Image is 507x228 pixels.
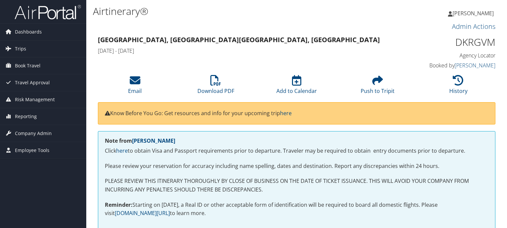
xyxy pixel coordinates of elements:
h4: Agency Locator [403,52,495,59]
span: Risk Management [15,91,55,108]
a: [PERSON_NAME] [448,3,500,23]
strong: Note from [105,137,175,144]
p: PLEASE REVIEW THIS ITINERARY THOROUGHLY BY CLOSE OF BUSINESS ON THE DATE OF TICKET ISSUANCE. THIS... [105,177,488,194]
a: here [280,110,292,117]
a: Push to Tripit [361,79,395,95]
a: [PERSON_NAME] [455,62,495,69]
a: [PERSON_NAME] [132,137,175,144]
a: [DOMAIN_NAME][URL] [115,209,170,217]
span: [PERSON_NAME] [453,10,494,17]
span: Book Travel [15,57,40,74]
a: Download PDF [197,79,234,95]
a: Admin Actions [452,22,495,31]
h4: [DATE] - [DATE] [98,47,394,54]
h1: Airtinerary® [93,4,365,18]
a: Email [128,79,142,95]
span: Dashboards [15,24,42,40]
span: Company Admin [15,125,52,142]
a: Add to Calendar [276,79,317,95]
h1: DKRGVM [403,35,495,49]
p: Know Before You Go: Get resources and info for your upcoming trip [105,109,488,118]
a: here [116,147,128,154]
p: Click to obtain Visa and Passport requirements prior to departure. Traveler may be required to ob... [105,147,488,155]
p: Starting on [DATE], a Real ID or other acceptable form of identification will be required to boar... [105,201,488,218]
h4: Booked by [403,62,495,69]
a: History [449,79,468,95]
strong: [GEOGRAPHIC_DATA], [GEOGRAPHIC_DATA] [GEOGRAPHIC_DATA], [GEOGRAPHIC_DATA] [98,35,380,44]
span: Travel Approval [15,74,50,91]
span: Trips [15,40,26,57]
strong: Reminder: [105,201,132,208]
img: airportal-logo.png [15,4,81,20]
span: Reporting [15,108,37,125]
span: Employee Tools [15,142,49,159]
p: Please review your reservation for accuracy including name spelling, dates and destination. Repor... [105,162,488,171]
